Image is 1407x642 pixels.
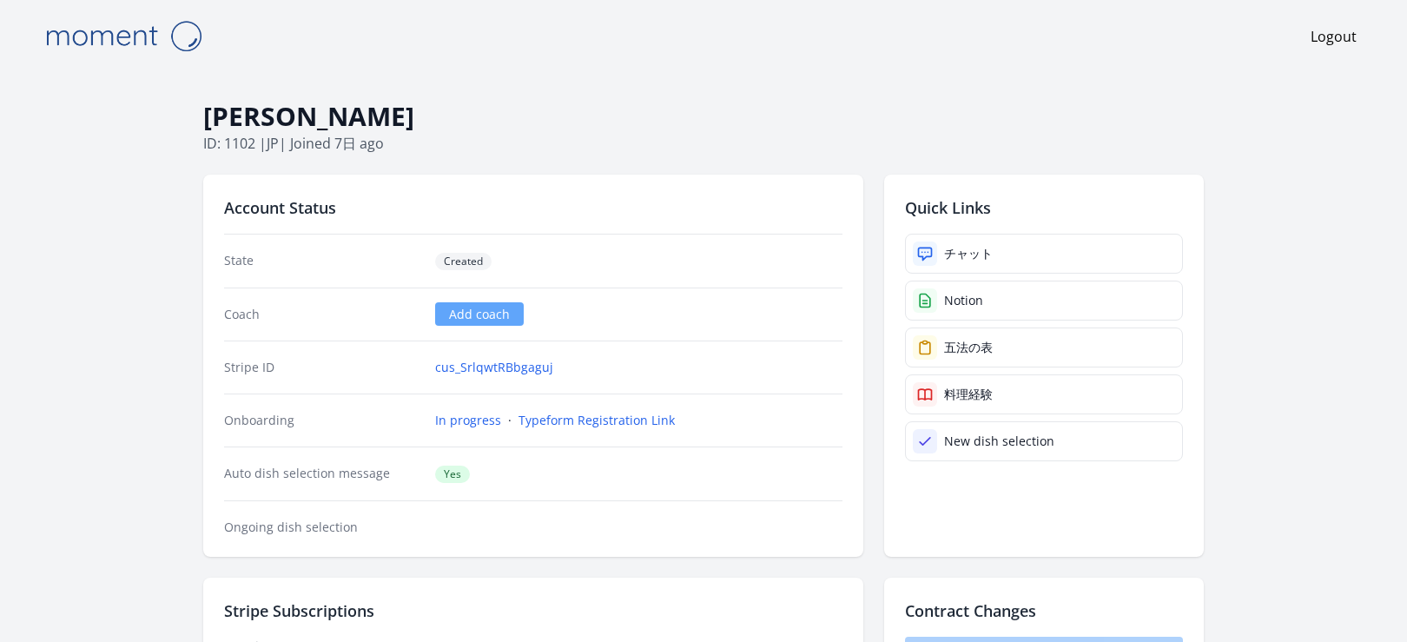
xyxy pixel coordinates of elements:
[905,195,1183,220] h2: Quick Links
[944,245,993,262] div: チャット
[944,433,1054,450] div: New dish selection
[944,386,993,403] div: 料理経験
[36,14,210,58] img: Moment
[224,519,421,536] dt: Ongoing dish selection
[224,599,842,623] h2: Stripe Subscriptions
[944,292,983,309] div: Notion
[224,412,421,429] dt: Onboarding
[435,466,470,483] span: Yes
[224,306,421,323] dt: Coach
[905,599,1183,623] h2: Contract Changes
[905,328,1183,367] a: 五法の表
[435,302,524,326] a: Add coach
[224,252,421,270] dt: State
[944,339,993,356] div: 五法の表
[519,412,675,429] a: Typeform Registration Link
[224,359,421,376] dt: Stripe ID
[224,195,842,220] h2: Account Status
[203,133,1204,154] p: ID: 1102 | | Joined 7日 ago
[905,421,1183,461] a: New dish selection
[203,100,1204,133] h1: [PERSON_NAME]
[435,412,501,429] a: In progress
[905,234,1183,274] a: チャット
[435,359,553,376] a: cus_SrlqwtRBbgaguj
[267,134,279,153] span: jp
[905,374,1183,414] a: 料理経験
[224,465,421,483] dt: Auto dish selection message
[435,253,492,270] span: Created
[508,412,512,428] span: ·
[905,281,1183,321] a: Notion
[1311,26,1357,47] a: Logout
